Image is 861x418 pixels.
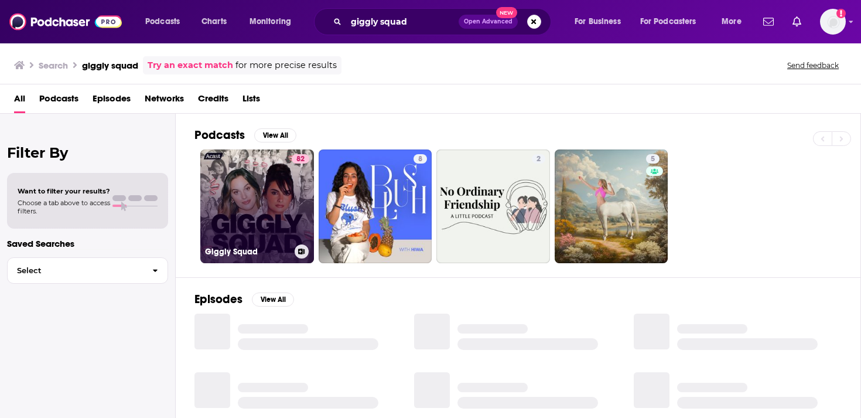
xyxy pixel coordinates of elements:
svg: Add a profile image [836,9,846,18]
button: View All [252,293,294,307]
h3: Giggly Squad [205,247,290,257]
span: Logged in as AutumnKatie [820,9,846,35]
a: 2 [436,149,550,263]
span: Monitoring [250,13,291,30]
a: Show notifications dropdown [788,12,806,32]
span: 2 [537,154,541,165]
h3: Search [39,60,68,71]
a: 8 [319,149,432,263]
button: open menu [566,12,635,31]
input: Search podcasts, credits, & more... [346,12,459,31]
button: View All [254,128,296,142]
img: Podchaser - Follow, Share and Rate Podcasts [9,11,122,33]
span: Open Advanced [464,19,512,25]
span: Select [8,267,143,274]
button: open menu [137,12,195,31]
div: Search podcasts, credits, & more... [325,8,562,35]
a: Show notifications dropdown [758,12,778,32]
span: For Business [575,13,621,30]
span: Choose a tab above to access filters. [18,199,110,215]
button: open menu [713,12,756,31]
span: Charts [201,13,227,30]
h2: Podcasts [194,128,245,142]
a: 82Giggly Squad [200,149,314,263]
button: open menu [241,12,306,31]
span: 5 [651,154,655,165]
a: EpisodesView All [194,292,294,307]
a: Episodes [93,89,131,113]
button: Send feedback [784,60,842,70]
a: 5 [555,149,668,263]
span: 82 [296,154,305,165]
a: 5 [646,154,660,164]
button: Select [7,257,168,284]
h3: giggly squad [82,60,138,71]
button: Show profile menu [820,9,846,35]
span: 8 [418,154,422,165]
a: Networks [145,89,184,113]
img: User Profile [820,9,846,35]
button: open menu [633,12,713,31]
h2: Filter By [7,144,168,161]
button: Open AdvancedNew [459,15,518,29]
a: 82 [292,154,309,164]
span: Podcasts [145,13,180,30]
a: All [14,89,25,113]
span: Want to filter your results? [18,187,110,195]
span: for more precise results [235,59,337,72]
a: Credits [198,89,228,113]
h2: Episodes [194,292,242,307]
a: Try an exact match [148,59,233,72]
a: 2 [532,154,545,164]
a: Podcasts [39,89,78,113]
a: Charts [194,12,234,31]
p: Saved Searches [7,238,168,249]
span: For Podcasters [640,13,696,30]
span: New [496,7,517,18]
span: More [722,13,742,30]
a: Lists [242,89,260,113]
a: PodcastsView All [194,128,296,142]
a: 8 [414,154,427,164]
